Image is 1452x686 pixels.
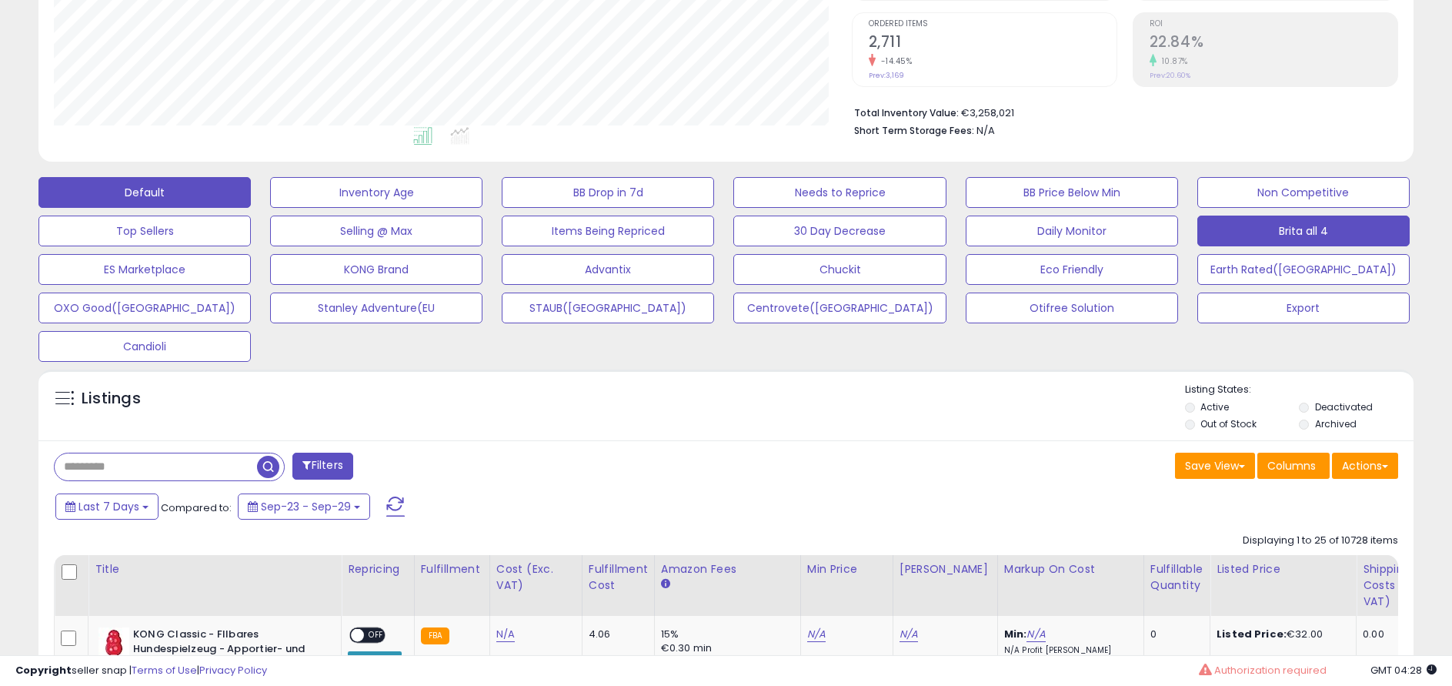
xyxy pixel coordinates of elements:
button: Daily Monitor [966,216,1178,246]
small: Prev: 20.60% [1150,71,1190,80]
div: Amazon Fees [661,561,794,577]
h5: Listings [82,388,141,410]
button: ES Marketplace [38,254,251,285]
small: FBA [421,627,449,644]
div: Shipping Costs (Exc. VAT) [1363,561,1442,610]
div: [PERSON_NAME] [900,561,991,577]
div: Displaying 1 to 25 of 10728 items [1243,534,1398,548]
small: Amazon Fees. [661,577,670,591]
button: Needs to Reprice [733,177,946,208]
span: Compared to: [161,500,232,515]
button: Export [1197,293,1410,323]
a: N/A [900,627,918,642]
div: 15% [661,627,789,641]
h2: 22.84% [1150,33,1397,54]
button: Non Competitive [1197,177,1410,208]
button: Otifree Solution [966,293,1178,323]
button: Candioli [38,331,251,362]
b: Total Inventory Value: [854,106,959,119]
label: Active [1200,400,1229,413]
div: Repricing [348,561,408,577]
div: 4.06 [589,627,643,641]
small: -14.45% [876,55,913,67]
span: Ordered Items [869,20,1117,28]
button: Columns [1257,453,1330,479]
b: Listed Price: [1217,627,1287,641]
b: Short Term Storage Fees: [854,124,974,137]
button: Items Being Repriced [502,216,714,246]
p: Listing States: [1185,383,1414,397]
button: Default [38,177,251,208]
a: Terms of Use [132,663,197,678]
span: Sep-23 - Sep-29 [261,499,351,514]
button: BB Price Below Min [966,177,1178,208]
button: Top Sellers [38,216,251,246]
button: Selling @ Max [270,216,482,246]
span: Columns [1267,458,1316,474]
div: seller snap | | [15,664,267,678]
button: OXO Good([GEOGRAPHIC_DATA]) [38,293,251,323]
a: Privacy Policy [199,663,267,678]
button: Inventory Age [270,177,482,208]
div: Listed Price [1217,561,1350,577]
button: STAUB([GEOGRAPHIC_DATA]) [502,293,714,323]
button: KONG Brand [270,254,482,285]
button: Advantix [502,254,714,285]
button: Save View [1175,453,1255,479]
li: €3,258,021 [854,102,1387,121]
button: 30 Day Decrease [733,216,946,246]
button: Eco Friendly [966,254,1178,285]
div: Min Price [807,561,886,577]
label: Out of Stock [1200,417,1257,430]
button: BB Drop in 7d [502,177,714,208]
img: 31Cbk+qsSML._SL40_.jpg [98,627,129,658]
label: Archived [1315,417,1357,430]
small: 10.87% [1157,55,1188,67]
span: Last 7 Days [78,499,139,514]
th: The percentage added to the cost of goods (COGS) that forms the calculator for Min & Max prices. [997,555,1143,616]
div: 0 [1150,627,1198,641]
a: N/A [496,627,515,642]
strong: Copyright [15,663,72,678]
div: Fulfillment [421,561,483,577]
label: Deactivated [1315,400,1373,413]
h2: 2,711 [869,33,1117,54]
div: Markup on Cost [1004,561,1137,577]
div: Title [95,561,335,577]
div: €32.00 [1217,627,1344,641]
button: Sep-23 - Sep-29 [238,494,370,520]
a: N/A [807,627,826,642]
span: OFF [364,629,389,642]
div: Cost (Exc. VAT) [496,561,576,594]
b: Min: [1004,627,1027,641]
small: Prev: 3,169 [869,71,904,80]
button: Brita all 4 [1197,216,1410,246]
button: Filters [292,453,352,480]
a: N/A [1026,627,1045,642]
button: Stanley Adventure(EU [270,293,482,323]
div: 0.00 [1363,627,1437,641]
button: Chuckit [733,254,946,285]
div: Fulfillable Quantity [1150,561,1203,594]
span: N/A [976,123,995,138]
button: Earth Rated([GEOGRAPHIC_DATA]) [1197,254,1410,285]
button: Centrovete([GEOGRAPHIC_DATA]) [733,293,946,323]
div: Fulfillment Cost [589,561,648,594]
button: Actions [1332,453,1398,479]
span: 2025-10-7 04:28 GMT [1370,663,1437,678]
span: ROI [1150,20,1397,28]
button: Last 7 Days [55,494,159,520]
